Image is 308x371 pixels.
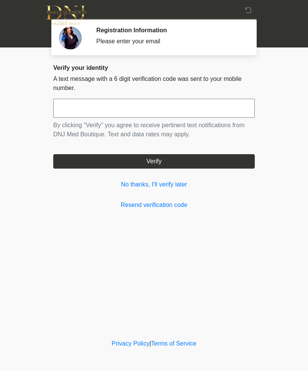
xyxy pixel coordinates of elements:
[53,64,255,71] h2: Verify your identity
[96,37,243,46] div: Please enter your email
[53,180,255,189] a: No thanks, I'll verify later
[53,74,255,93] p: A text message with a 6 digit verification code was sent to your mobile number.
[151,340,196,347] a: Terms of Service
[53,121,255,139] p: By clicking "Verify" you agree to receive pertinent text notifications from DNJ Med Boutique. Tex...
[53,154,255,169] button: Verify
[112,340,150,347] a: Privacy Policy
[149,340,151,347] a: |
[46,6,86,25] img: DNJ Med Boutique Logo
[53,200,255,210] a: Resend verification code
[59,27,82,49] img: Agent Avatar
